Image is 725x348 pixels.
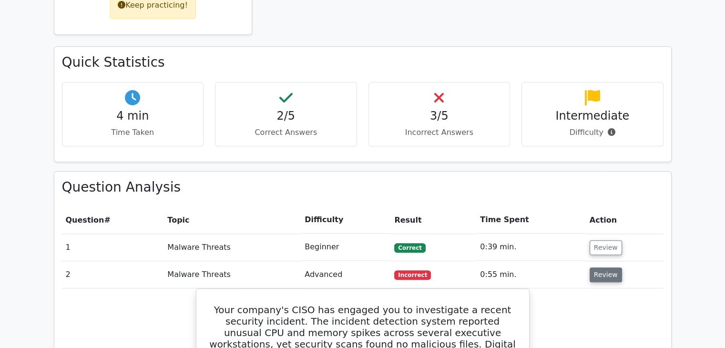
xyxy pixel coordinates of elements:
[394,270,431,280] span: Incorrect
[163,206,301,234] th: Topic
[390,206,476,234] th: Result
[590,267,622,282] button: Review
[70,127,196,138] p: Time Taken
[377,109,502,123] h4: 3/5
[223,109,349,123] h4: 2/5
[62,234,164,261] td: 1
[66,215,104,225] span: Question
[476,206,585,234] th: Time Spent
[62,261,164,288] td: 2
[590,240,622,255] button: Review
[163,234,301,261] td: Malware Threats
[163,261,301,288] td: Malware Threats
[62,179,664,195] h3: Question Analysis
[301,261,390,288] td: Advanced
[394,243,425,253] span: Correct
[530,127,655,138] p: Difficulty
[70,109,196,123] h4: 4 min
[62,206,164,234] th: #
[62,54,664,71] h3: Quick Statistics
[223,127,349,138] p: Correct Answers
[586,206,664,234] th: Action
[301,234,390,261] td: Beginner
[301,206,390,234] th: Difficulty
[476,261,585,288] td: 0:55 min.
[377,127,502,138] p: Incorrect Answers
[476,234,585,261] td: 0:39 min.
[530,109,655,123] h4: Intermediate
